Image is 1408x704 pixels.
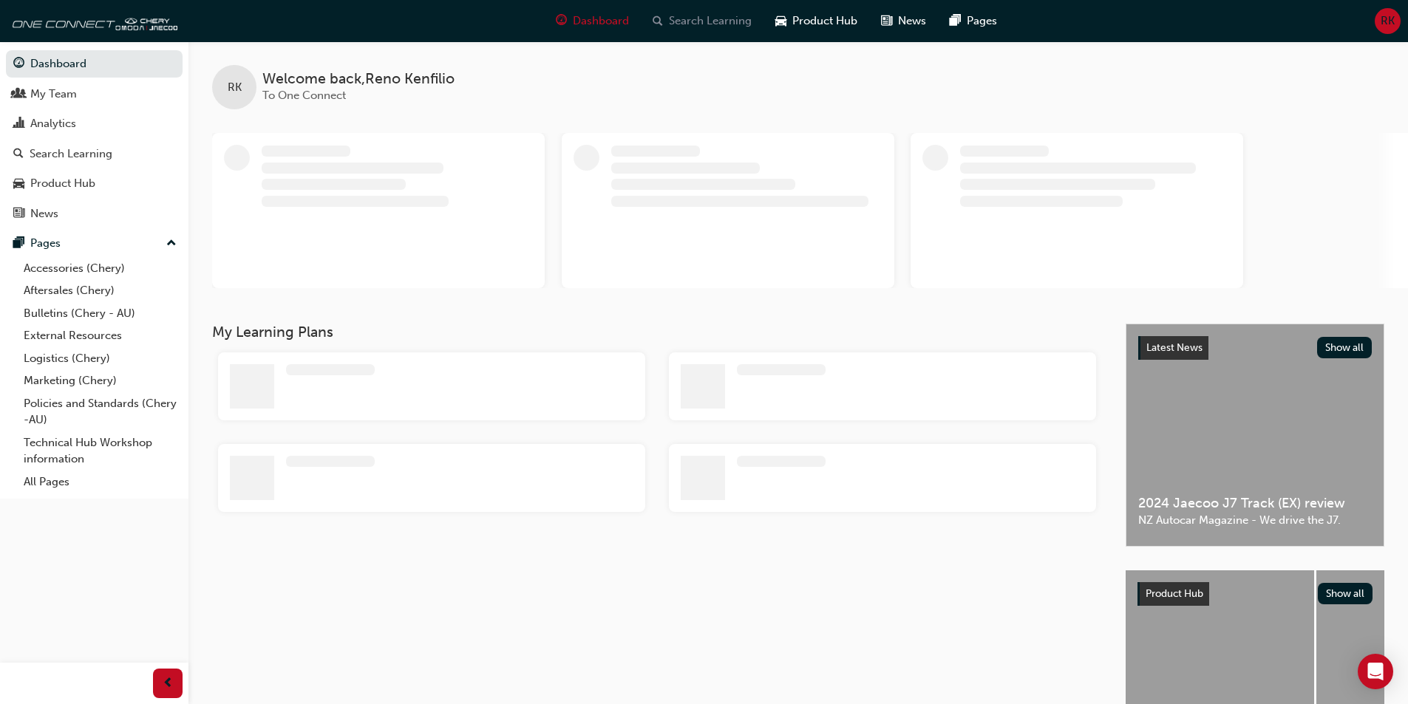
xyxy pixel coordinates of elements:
span: Dashboard [573,13,629,30]
a: Technical Hub Workshop information [18,431,183,471]
span: guage-icon [556,12,567,30]
span: up-icon [166,234,177,253]
button: RK [1375,8,1401,34]
a: Product Hub [6,170,183,197]
a: car-iconProduct Hub [763,6,869,36]
span: guage-icon [13,58,24,71]
a: guage-iconDashboard [544,6,641,36]
a: Search Learning [6,140,183,168]
span: search-icon [13,148,24,161]
a: pages-iconPages [938,6,1009,36]
span: 2024 Jaecoo J7 Track (EX) review [1138,495,1372,512]
span: news-icon [13,208,24,221]
span: prev-icon [163,674,174,693]
a: Aftersales (Chery) [18,279,183,302]
span: car-icon [13,177,24,191]
a: Product HubShow all [1137,582,1373,606]
button: Pages [6,230,183,257]
span: To One Connect [262,89,346,102]
div: Analytics [30,115,76,132]
a: news-iconNews [869,6,938,36]
span: news-icon [881,12,892,30]
a: My Team [6,81,183,108]
div: Product Hub [30,175,95,192]
span: car-icon [775,12,786,30]
a: Policies and Standards (Chery -AU) [18,392,183,431]
span: RK [1381,13,1395,30]
a: All Pages [18,471,183,493]
button: Show all [1317,337,1373,358]
button: DashboardMy TeamAnalyticsSearch LearningProduct HubNews [6,47,183,230]
span: Product Hub [792,13,857,30]
a: Latest NewsShow all [1138,336,1372,360]
a: External Resources [18,324,183,347]
a: search-iconSearch Learning [641,6,763,36]
a: Accessories (Chery) [18,257,183,280]
div: Search Learning [30,146,112,163]
span: Search Learning [669,13,752,30]
a: Analytics [6,110,183,137]
span: Pages [967,13,997,30]
span: Welcome back , Reno Kenfilio [262,71,455,88]
span: pages-icon [13,237,24,250]
h3: My Learning Plans [212,324,1102,341]
div: Pages [30,235,61,252]
span: NZ Autocar Magazine - We drive the J7. [1138,512,1372,529]
img: oneconnect [7,6,177,35]
button: Show all [1318,583,1373,604]
a: Dashboard [6,50,183,78]
span: News [898,13,926,30]
span: chart-icon [13,117,24,131]
div: Open Intercom Messenger [1358,654,1393,689]
span: search-icon [653,12,663,30]
span: RK [228,79,242,96]
a: News [6,200,183,228]
div: News [30,205,58,222]
span: Product Hub [1146,587,1203,600]
a: Latest NewsShow all2024 Jaecoo J7 Track (EX) reviewNZ Autocar Magazine - We drive the J7. [1126,324,1384,547]
div: My Team [30,86,77,103]
a: Marketing (Chery) [18,369,183,392]
span: pages-icon [950,12,961,30]
span: people-icon [13,88,24,101]
a: Bulletins (Chery - AU) [18,302,183,325]
a: Logistics (Chery) [18,347,183,370]
span: Latest News [1146,341,1203,354]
